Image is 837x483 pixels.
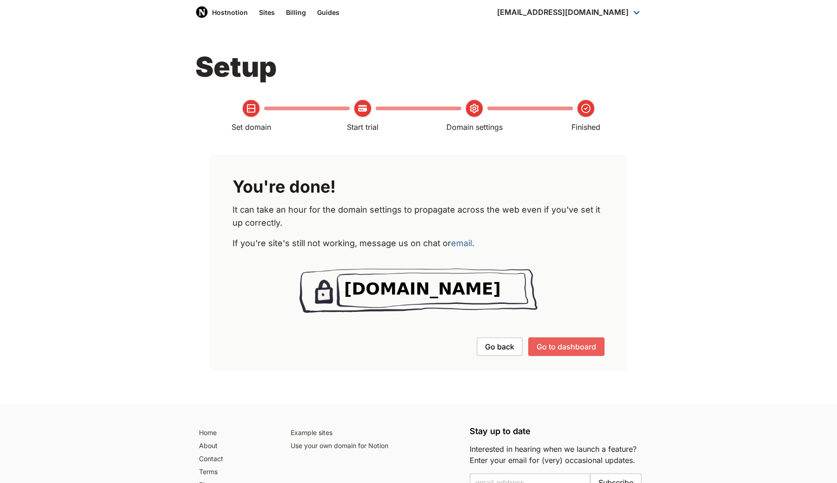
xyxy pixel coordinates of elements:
[195,6,208,19] img: Host Notion logo
[232,268,604,313] a: Your domain [DOMAIN_NAME]
[195,440,276,453] a: About
[287,427,459,440] a: Example sites
[299,280,512,302] span: [DOMAIN_NAME]
[195,427,276,440] a: Home
[477,337,523,356] button: Go back
[299,268,538,313] img: Your domain
[195,453,276,466] a: Contact
[418,121,530,133] div: Domain settings
[470,443,642,466] p: Interested in hearing when we launch a feature? Enter your email for (very) occasional updates.
[195,121,307,133] div: Set domain
[232,237,604,250] p: If you're site's still not working, message us on chat or .
[470,427,642,436] h5: Stay up to date
[307,121,418,133] div: Start trial
[195,47,642,88] h1: Setup
[451,238,472,248] a: email
[232,177,604,196] h2: You're done!
[530,121,642,133] div: Finished
[232,203,604,229] p: It can take an hour for the domain settings to propagate across the web even if you've set it up ...
[195,466,276,479] a: Terms
[528,337,604,356] button: Go to dashboard
[287,440,459,453] a: Use your own domain for Notion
